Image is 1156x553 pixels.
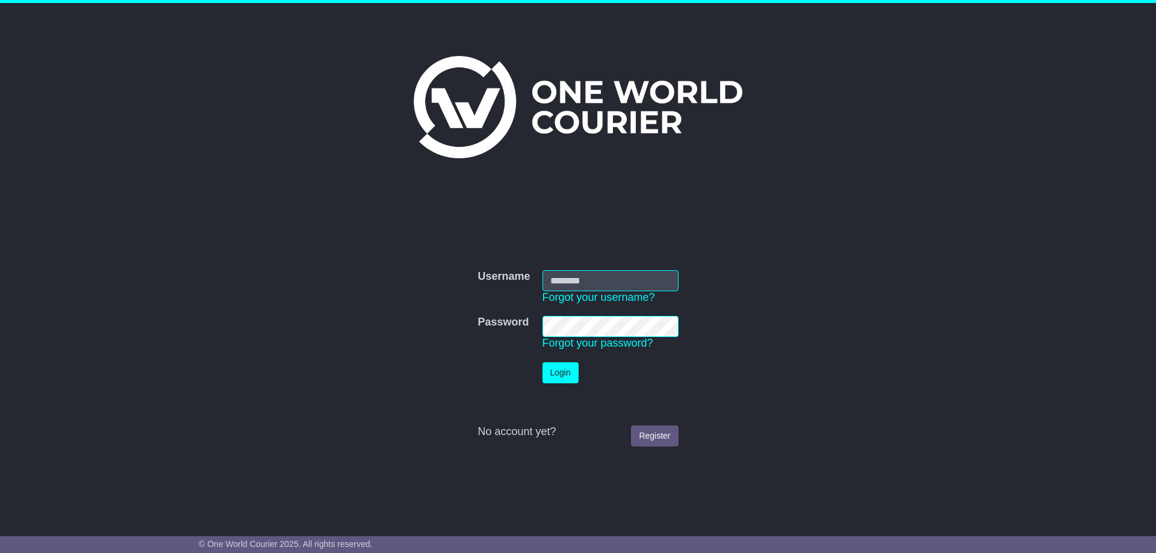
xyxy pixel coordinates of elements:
label: Password [477,316,529,329]
img: One World [414,56,742,158]
div: No account yet? [477,425,678,439]
a: Register [631,425,678,446]
a: Forgot your password? [542,337,653,349]
span: © One World Courier 2025. All rights reserved. [199,539,373,549]
button: Login [542,362,579,383]
a: Forgot your username? [542,291,655,303]
label: Username [477,270,530,283]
